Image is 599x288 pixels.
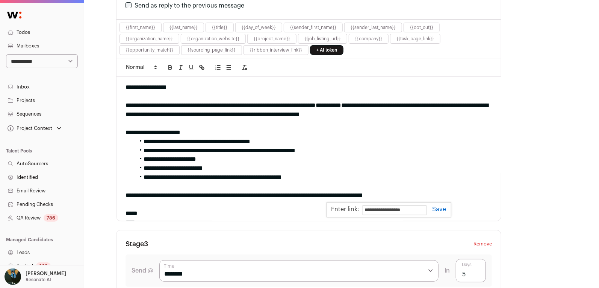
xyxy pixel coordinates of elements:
[3,268,68,285] button: Open dropdown
[126,47,173,53] button: {{opportunity_match}}
[126,239,148,248] h3: Stage
[5,268,21,285] img: 12031951-medium_jpg
[36,262,51,270] div: 269
[355,36,382,42] button: {{company}}
[26,277,51,283] p: Resonate AI
[410,24,433,30] button: {{opt_out}}
[310,45,343,55] a: + AI token
[187,36,239,42] button: {{organization_website}}
[6,123,63,134] button: Open dropdown
[242,24,276,30] button: {{day_of_week}}
[6,125,52,131] div: Project Context
[351,24,396,30] button: {{sender_last_name}}
[473,239,492,248] button: Remove
[26,271,66,277] p: [PERSON_NAME]
[135,3,244,9] label: Send as reply to the previous message
[144,241,148,247] span: 3
[126,36,173,42] button: {{organization_name}}
[445,266,450,275] span: in
[169,24,198,30] button: {{last_name}}
[254,36,290,42] button: {{project_name}}
[456,259,486,282] input: Days
[3,8,26,23] img: Wellfound
[250,47,302,53] button: {{ribbon_interview_link}}
[188,47,236,53] button: {{sourcing_page_link}}
[212,24,227,30] button: {{title}}
[132,266,153,275] label: Send @
[396,36,434,42] button: {{task_page_link}}
[290,24,336,30] button: {{sender_first_name}}
[304,36,341,42] button: {{job_listing_url}}
[44,214,58,222] div: 786
[126,24,155,30] button: {{first_name}}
